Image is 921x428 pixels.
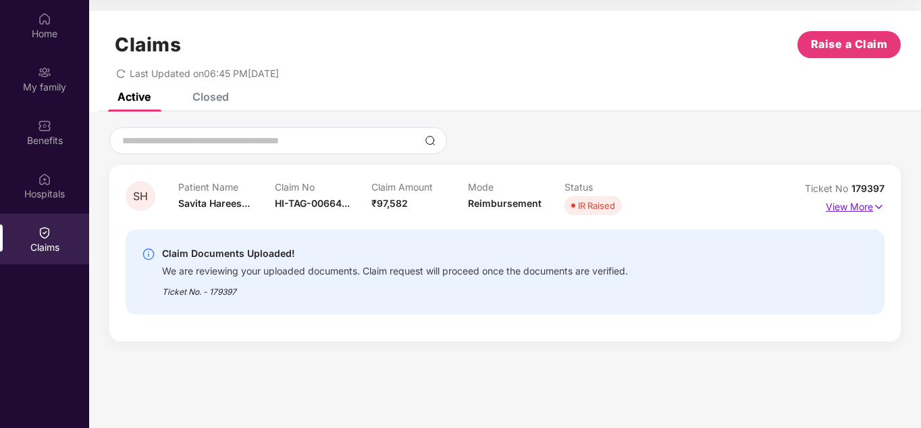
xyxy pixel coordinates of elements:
[162,245,628,262] div: Claim Documents Uploaded!
[873,199,885,214] img: svg+xml;base64,PHN2ZyB4bWxucz0iaHR0cDovL3d3dy53My5vcmcvMjAwMC9zdmciIHdpZHRoPSIxNyIgaGVpZ2h0PSIxNy...
[468,181,564,193] p: Mode
[38,172,51,186] img: svg+xml;base64,PHN2ZyBpZD0iSG9zcGl0YWxzIiB4bWxucz0iaHR0cDovL3d3dy53My5vcmcvMjAwMC9zdmciIHdpZHRoPS...
[275,181,371,193] p: Claim No
[371,197,408,209] span: ₹97,582
[117,90,151,103] div: Active
[797,31,901,58] button: Raise a Claim
[162,277,628,298] div: Ticket No. - 179397
[178,197,250,209] span: Savita Harees...
[811,36,888,53] span: Raise a Claim
[371,181,468,193] p: Claim Amount
[805,183,851,194] span: Ticket No
[133,191,148,202] span: SH
[115,33,181,56] h1: Claims
[851,183,885,194] span: 179397
[116,68,126,79] span: redo
[425,135,436,146] img: svg+xml;base64,PHN2ZyBpZD0iU2VhcmNoLTMyeDMyIiB4bWxucz0iaHR0cDovL3d3dy53My5vcmcvMjAwMC9zdmciIHdpZH...
[564,181,661,193] p: Status
[130,68,279,79] span: Last Updated on 06:45 PM[DATE]
[826,196,885,214] p: View More
[38,12,51,26] img: svg+xml;base64,PHN2ZyBpZD0iSG9tZSIgeG1sbnM9Imh0dHA6Ly93d3cudzMub3JnLzIwMDAvc3ZnIiB3aWR0aD0iMjAiIG...
[178,181,275,193] p: Patient Name
[38,226,51,239] img: svg+xml;base64,PHN2ZyBpZD0iQ2xhaW0iIHhtbG5zPSJodHRwOi8vd3d3LnczLm9yZy8yMDAwL3N2ZyIgd2lkdGg9IjIwIi...
[142,247,155,261] img: svg+xml;base64,PHN2ZyBpZD0iSW5mby0yMHgyMCIgeG1sbnM9Imh0dHA6Ly93d3cudzMub3JnLzIwMDAvc3ZnIiB3aWR0aD...
[578,199,615,212] div: IR Raised
[38,66,51,79] img: svg+xml;base64,PHN2ZyB3aWR0aD0iMjAiIGhlaWdodD0iMjAiIHZpZXdCb3g9IjAgMCAyMCAyMCIgZmlsbD0ibm9uZSIgeG...
[275,197,350,209] span: HI-TAG-00664...
[192,90,229,103] div: Closed
[162,262,628,277] div: We are reviewing your uploaded documents. Claim request will proceed once the documents are verif...
[38,119,51,133] img: svg+xml;base64,PHN2ZyBpZD0iQmVuZWZpdHMiIHhtbG5zPSJodHRwOi8vd3d3LnczLm9yZy8yMDAwL3N2ZyIgd2lkdGg9Ij...
[468,197,542,209] span: Reimbursement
